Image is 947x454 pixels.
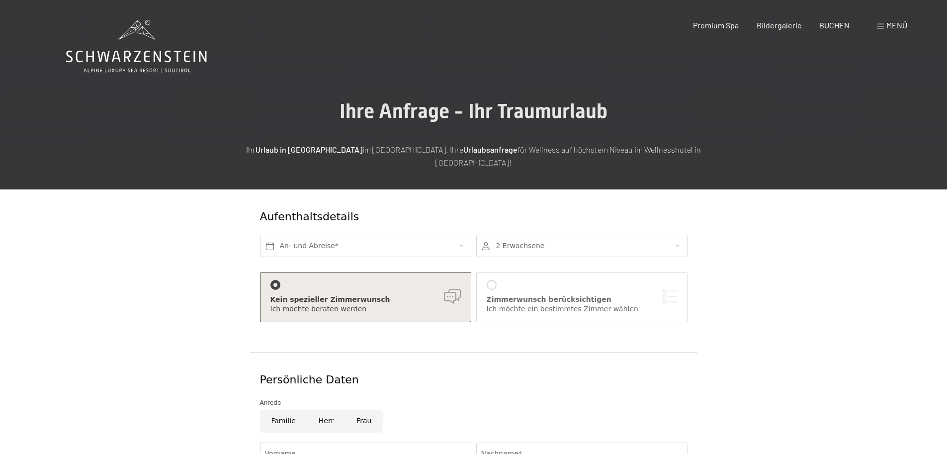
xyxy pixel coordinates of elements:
div: Zimmerwunsch berücksichtigen [487,295,677,305]
span: Ihre Anfrage - Ihr Traumurlaub [340,99,607,123]
div: Ich möchte ein bestimmtes Zimmer wählen [487,304,677,314]
a: Bildergalerie [757,20,802,30]
div: Persönliche Daten [260,372,688,388]
span: Menü [886,20,907,30]
span: Einwilligung Marketing* [378,251,460,261]
a: Premium Spa [693,20,739,30]
div: Kein spezieller Zimmerwunsch [270,295,461,305]
strong: Urlaub in [GEOGRAPHIC_DATA] [256,145,362,154]
strong: Urlaubsanfrage [463,145,517,154]
div: Ich möchte beraten werden [270,304,461,314]
a: BUCHEN [819,20,850,30]
p: Ihr im [GEOGRAPHIC_DATA]. Ihre für Wellness auf höchstem Niveau im Wellnesshotel in [GEOGRAPHIC_D... [225,143,722,169]
div: Aufenthaltsdetails [260,209,615,225]
div: Anrede [260,398,688,408]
